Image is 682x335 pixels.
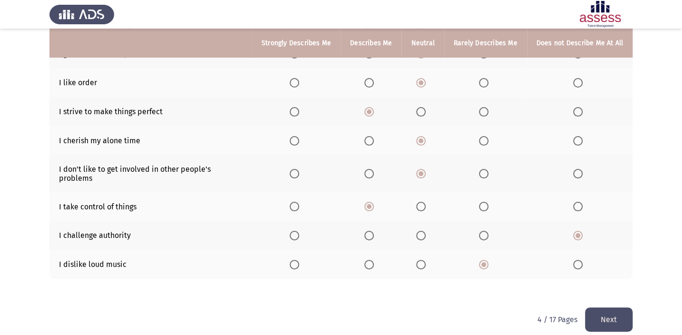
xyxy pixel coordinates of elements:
td: I take control of things [49,192,252,221]
mat-radio-group: Select an option [364,259,378,268]
td: I cherish my alone time [49,126,252,155]
mat-radio-group: Select an option [573,230,586,239]
mat-radio-group: Select an option [364,230,378,239]
mat-radio-group: Select an option [416,136,429,145]
mat-radio-group: Select an option [416,168,429,177]
mat-radio-group: Select an option [290,168,303,177]
th: Neutral [401,29,444,58]
mat-radio-group: Select an option [416,107,429,116]
td: I don't like to get involved in other people's problems [49,155,252,192]
mat-radio-group: Select an option [290,49,303,58]
button: load next page [585,307,633,332]
mat-radio-group: Select an option [479,230,492,239]
td: I like order [49,68,252,97]
mat-radio-group: Select an option [290,107,303,116]
mat-radio-group: Select an option [573,49,586,58]
mat-radio-group: Select an option [573,78,586,87]
td: I challenge authority [49,221,252,250]
mat-radio-group: Select an option [479,49,492,58]
th: Rarely Describes Me [444,29,527,58]
th: Strongly Describes Me [252,29,341,58]
p: 4 / 17 Pages [537,315,577,324]
mat-radio-group: Select an option [364,136,378,145]
mat-radio-group: Select an option [364,107,378,116]
td: I strive to make things perfect [49,97,252,126]
mat-radio-group: Select an option [290,259,303,268]
mat-radio-group: Select an option [416,259,429,268]
mat-radio-group: Select an option [573,136,586,145]
mat-radio-group: Select an option [416,202,429,211]
mat-radio-group: Select an option [364,78,378,87]
mat-radio-group: Select an option [364,168,378,177]
mat-radio-group: Select an option [290,230,303,239]
mat-radio-group: Select an option [290,136,303,145]
mat-radio-group: Select an option [479,202,492,211]
mat-radio-group: Select an option [416,49,429,58]
img: Assessment logo of ASSESS Employability - EBI [568,1,633,28]
mat-radio-group: Select an option [416,230,429,239]
mat-radio-group: Select an option [479,168,492,177]
mat-radio-group: Select an option [290,78,303,87]
mat-radio-group: Select an option [479,107,492,116]
mat-radio-group: Select an option [364,202,378,211]
mat-radio-group: Select an option [290,202,303,211]
mat-radio-group: Select an option [479,259,492,268]
mat-radio-group: Select an option [573,202,586,211]
mat-radio-group: Select an option [479,78,492,87]
mat-radio-group: Select an option [479,136,492,145]
mat-radio-group: Select an option [573,107,586,116]
mat-radio-group: Select an option [573,168,586,177]
th: Describes Me [341,29,401,58]
mat-radio-group: Select an option [573,259,586,268]
img: Assess Talent Management logo [49,1,114,28]
th: Does not Describe Me At All [527,29,633,58]
mat-radio-group: Select an option [416,78,429,87]
mat-radio-group: Select an option [364,49,378,58]
td: I dislike loud music [49,250,252,279]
